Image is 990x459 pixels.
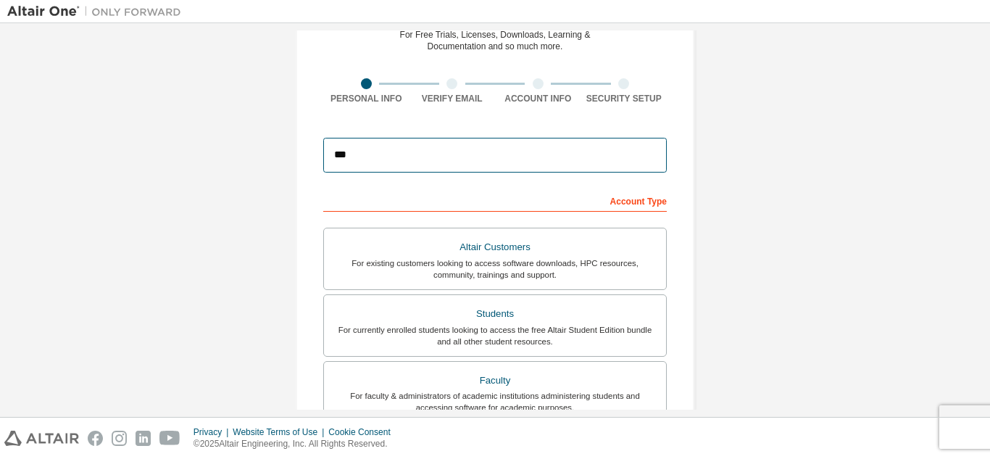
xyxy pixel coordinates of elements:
img: Altair One [7,4,188,19]
div: Altair Customers [333,237,657,257]
div: Personal Info [323,93,409,104]
img: instagram.svg [112,431,127,446]
div: For Free Trials, Licenses, Downloads, Learning & Documentation and so much more. [400,29,591,52]
div: Security Setup [581,93,667,104]
img: altair_logo.svg [4,431,79,446]
div: Faculty [333,371,657,391]
div: For existing customers looking to access software downloads, HPC resources, community, trainings ... [333,257,657,281]
p: © 2025 Altair Engineering, Inc. All Rights Reserved. [194,438,399,450]
div: Account Type [323,189,667,212]
div: For currently enrolled students looking to access the free Altair Student Edition bundle and all ... [333,324,657,347]
div: Account Info [495,93,581,104]
div: For faculty & administrators of academic institutions administering students and accessing softwa... [333,390,657,413]
div: Cookie Consent [328,426,399,438]
img: youtube.svg [159,431,180,446]
div: Verify Email [409,93,496,104]
div: Privacy [194,426,233,438]
img: facebook.svg [88,431,103,446]
img: linkedin.svg [136,431,151,446]
div: Students [333,304,657,324]
div: Website Terms of Use [233,426,328,438]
